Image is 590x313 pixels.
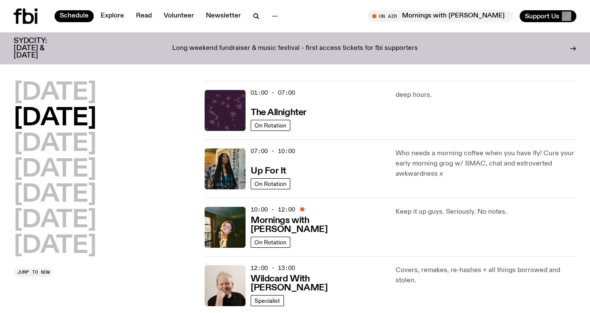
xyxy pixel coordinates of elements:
a: Up For It [251,165,286,176]
p: Covers, remakes, re-hashes + all things borrowed and stolen. [396,265,576,286]
img: Ify - a Brown Skin girl with black braided twists, looking up to the side with her tongue stickin... [205,148,246,189]
span: On Rotation [255,239,286,245]
h3: The Allnighter [251,108,307,117]
button: On AirMornings with [PERSON_NAME] // INTERVIEW WITH [PERSON_NAME] [368,10,513,22]
span: 07:00 - 10:00 [251,147,295,155]
span: Support Us [525,12,559,20]
h3: Wildcard With [PERSON_NAME] [251,275,385,293]
span: Jump to now [17,270,50,275]
button: [DATE] [14,183,96,207]
a: Volunteer [159,10,199,22]
p: Long weekend fundraiser & music festival - first access tickets for fbi supporters [172,45,418,52]
span: On Rotation [255,180,286,187]
a: Read [131,10,157,22]
a: Wildcard With [PERSON_NAME] [251,273,385,293]
a: Explore [95,10,129,22]
a: On Rotation [251,237,290,248]
button: Jump to now [14,268,53,277]
span: On Rotation [255,122,286,128]
span: 12:00 - 13:00 [251,264,295,272]
p: deep hours. [396,90,576,100]
p: Who needs a morning coffee when you have Ify! Cure your early morning grog w/ SMAC, chat and extr... [396,148,576,179]
span: Specialist [255,297,280,304]
button: [DATE] [14,234,96,258]
a: On Rotation [251,120,290,131]
button: [DATE] [14,81,96,105]
h3: Up For It [251,167,286,176]
a: Specialist [251,295,284,306]
img: Freya smiles coyly as she poses for the image. [205,207,246,248]
a: Newsletter [201,10,246,22]
h3: SYDCITY: [DATE] & [DATE] [14,38,68,59]
h3: Mornings with [PERSON_NAME] [251,216,385,234]
p: Keep it up guys. Seriously. No notes. [396,207,576,217]
span: 10:00 - 12:00 [251,206,295,214]
a: Mornings with [PERSON_NAME] [251,214,385,234]
button: [DATE] [14,158,96,182]
img: Stuart is smiling charmingly, wearing a black t-shirt against a stark white background. [205,265,246,306]
button: [DATE] [14,209,96,232]
span: 01:00 - 07:00 [251,89,295,97]
a: Schedule [55,10,94,22]
button: Support Us [520,10,576,22]
a: The Allnighter [251,107,307,117]
a: On Rotation [251,178,290,189]
button: [DATE] [14,107,96,130]
button: [DATE] [14,132,96,156]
